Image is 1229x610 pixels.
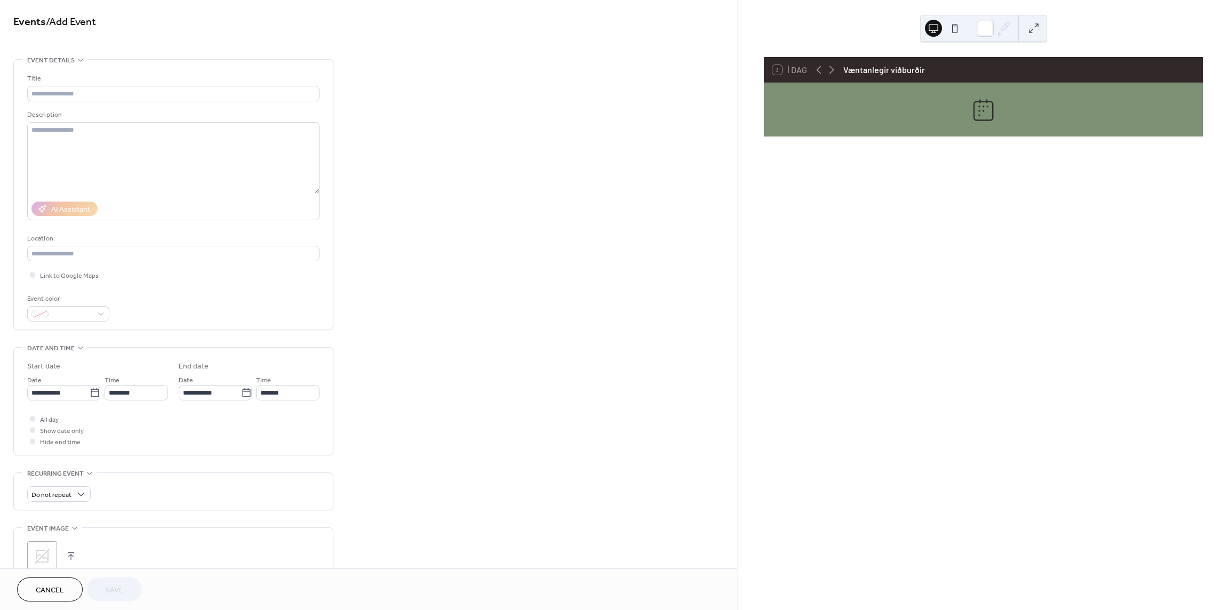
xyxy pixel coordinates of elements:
div: Location [27,233,317,244]
div: End date [179,361,209,372]
a: Events [13,12,46,33]
span: Link to Google Maps [40,270,99,282]
span: Time [105,375,119,386]
span: Recurring event [27,468,84,479]
span: Date and time [27,343,75,354]
span: Event image [27,523,69,534]
div: Væntanlegir viðburðir [843,63,925,76]
span: Show date only [40,426,84,437]
span: Hide end time [40,437,81,448]
span: Time [256,375,271,386]
span: Do not repeat [31,489,71,501]
span: Date [27,375,42,386]
span: All day [40,414,59,426]
div: ; [27,541,57,571]
div: Start date [27,361,60,372]
span: / Add Event [46,12,96,33]
span: Cancel [36,585,64,596]
span: Event details [27,55,75,66]
button: Cancel [17,577,83,601]
span: Date [179,375,193,386]
div: Event color [27,293,107,304]
div: Description [27,109,317,121]
div: Title [27,73,317,84]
